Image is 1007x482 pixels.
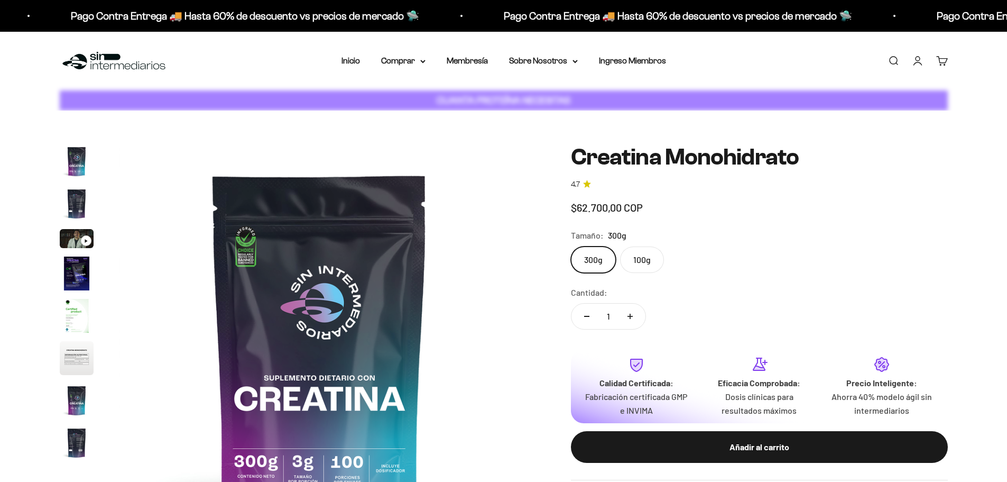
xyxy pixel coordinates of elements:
[571,179,948,190] a: 4.74.7 de 5.0 estrellas
[509,54,578,68] summary: Sobre Nosotros
[571,304,602,329] button: Reducir cantidad
[437,95,570,106] strong: CUANTA PROTEÍNA NECESITAS
[846,378,917,388] strong: Precio Inteligente:
[615,304,645,329] button: Aumentar cantidad
[483,7,831,24] p: Pago Contra Entrega 🚚 Hasta 60% de descuento vs precios de mercado 🛸
[571,179,580,190] span: 4.7
[60,341,94,375] img: Creatina Monohidrato
[60,341,94,378] button: Ir al artículo 6
[571,144,948,170] h1: Creatina Monohidrato
[571,431,948,463] button: Añadir al carrito
[571,199,643,216] sale-price: $62.700,00 COP
[60,299,94,336] button: Ir al artículo 5
[60,384,94,417] img: Creatina Monohidrato
[829,390,935,417] p: Ahorra 40% modelo ágil sin intermediarios
[60,187,94,221] img: Creatina Monohidrato
[571,229,604,242] legend: Tamaño:
[381,54,426,68] summary: Comprar
[447,56,488,65] a: Membresía
[60,299,94,333] img: Creatina Monohidrato
[60,144,94,181] button: Ir al artículo 1
[592,440,927,454] div: Añadir al carrito
[60,187,94,224] button: Ir al artículo 2
[571,286,607,299] label: Cantidad:
[60,257,94,294] button: Ir al artículo 4
[706,390,812,417] p: Dosis clínicas para resultados máximos
[60,144,94,178] img: Creatina Monohidrato
[608,229,626,242] span: 300g
[60,426,94,460] img: Creatina Monohidrato
[718,378,800,388] strong: Eficacia Comprobada:
[50,7,398,24] p: Pago Contra Entrega 🚚 Hasta 60% de descuento vs precios de mercado 🛸
[60,426,94,463] button: Ir al artículo 8
[584,390,689,417] p: Fabricación certificada GMP e INVIMA
[60,229,94,251] button: Ir al artículo 3
[599,378,673,388] strong: Calidad Certificada:
[599,56,666,65] a: Ingreso Miembros
[60,257,94,290] img: Creatina Monohidrato
[60,384,94,421] button: Ir al artículo 7
[341,56,360,65] a: Inicio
